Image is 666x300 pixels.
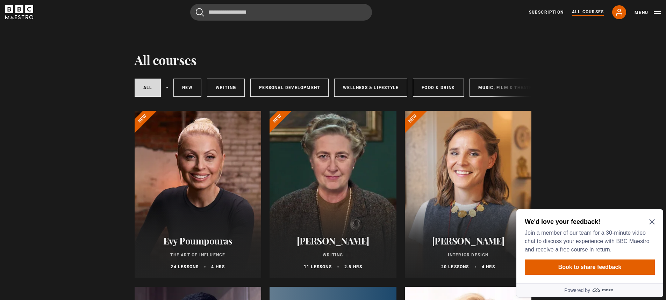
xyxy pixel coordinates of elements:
[250,79,329,97] a: Personal Development
[135,79,161,97] a: All
[413,79,464,97] a: Food & Drink
[11,11,138,20] h2: We'd love your feedback!
[572,9,604,16] a: All Courses
[344,264,362,270] p: 2.5 hrs
[3,77,150,91] a: Powered by maze
[211,264,225,270] p: 4 hrs
[635,9,661,16] button: Toggle navigation
[304,264,332,270] p: 11 lessons
[11,22,138,47] p: Join a member of our team for a 30-minute video chat to discuss your experience with BBC Maestro ...
[143,235,253,246] h2: Evy Poumpouras
[171,264,199,270] p: 24 lessons
[470,79,544,97] a: Music, Film & Theatre
[190,4,372,21] input: Search
[207,79,245,97] a: Writing
[482,264,495,270] p: 4 hrs
[135,52,197,67] h1: All courses
[143,252,253,258] p: The Art of Influence
[441,264,469,270] p: 20 lessons
[334,79,407,97] a: Wellness & Lifestyle
[3,3,150,91] div: Optional study invitation
[270,111,396,278] a: [PERSON_NAME] Writing 11 lessons 2.5 hrs New
[196,8,204,17] button: Submit the search query
[5,5,33,19] svg: BBC Maestro
[529,9,564,15] a: Subscription
[136,13,141,18] button: Close Maze Prompt
[278,252,388,258] p: Writing
[278,235,388,246] h2: [PERSON_NAME]
[173,79,201,97] a: New
[413,235,523,246] h2: [PERSON_NAME]
[413,252,523,258] p: Interior Design
[405,111,532,278] a: [PERSON_NAME] Interior Design 20 lessons 4 hrs New
[11,53,141,68] button: Book to share feedback
[135,111,262,278] a: Evy Poumpouras The Art of Influence 24 lessons 4 hrs New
